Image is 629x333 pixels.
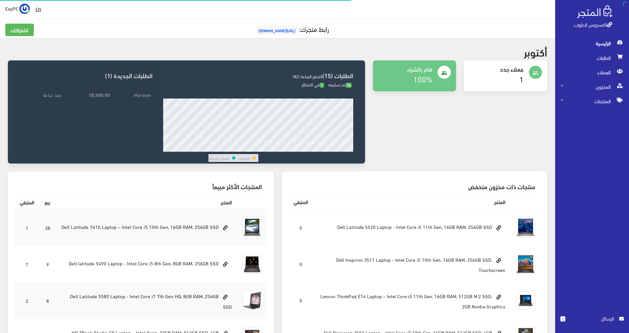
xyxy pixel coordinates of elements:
th: المتبقي [288,195,313,209]
h3: منتجات ذات مخزون منخفض [293,183,536,189]
iframe: Drift Widget Chat Controller [8,288,33,313]
a: رابط متجرك:[URL][DOMAIN_NAME] [255,23,329,35]
a: 2 الرسائل [560,315,624,329]
td: 1 [14,209,39,246]
a: اكسبريس لابتوب [574,19,612,29]
th: بيع [39,195,55,210]
a: 100% [413,72,432,86]
a: الطلبات [555,51,629,65]
td: القطع المباعة [208,154,230,162]
img: thinkpad-e14-intel-i5-gen11.jpg [516,291,535,310]
div: 26 [317,147,322,152]
div: 16 [258,147,262,152]
div: 2 [176,147,178,152]
div: 8 [211,147,213,152]
td: 0 [288,246,313,282]
td: 8 [39,282,55,319]
img: dell-inspiron-3511-laptop-intel-core-i5-10th-gen-16gb-ram-256gb-ssd-touchscreen.jpg [516,254,535,274]
h3: المنتجات الأكثر مبيعاً [20,183,262,189]
div: 20 [281,147,286,152]
td: الطلبات [238,154,250,162]
div: 30 [341,147,345,152]
a: المنتجات [555,94,629,108]
span: 14 [346,83,352,88]
div: 14 [246,147,250,152]
span: 1 [320,83,324,88]
span: [URL][DOMAIN_NAME] [257,25,297,35]
td: Dell Inspiron 3511 Laptop - Intel Core i5 10th Gen, 16GB RAM, 256GB SSD, Touchscreen [313,246,511,282]
span: العملاء [560,65,624,79]
td: 0 [288,282,313,319]
span: تم تسليمه [328,80,352,88]
span: المخزون [560,79,624,94]
h2: أكتوبر [524,46,547,57]
span: الطلبات [560,51,624,65]
a: ... ExpPC [5,3,30,14]
h3: الطلبات الجديدة (1) [20,72,152,78]
img: dell-latitude-5520-laptop-intel-core-i5-11th-gen-16gb-ram-256gb-ssd.jpg [516,218,535,237]
td: 7 [14,246,39,282]
div: 12 [234,147,239,152]
td: 9 [39,246,55,282]
i: people [441,70,447,76]
div: 22 [293,147,298,152]
a: 1 [519,72,524,86]
img: ... [19,4,30,14]
div: 18 [270,147,274,152]
img: . [577,5,612,18]
td: Dell Latitude 5580 Laptop - Intel Core i7 7th Gen HQ, 8GB RAM, 256GB SSD [55,282,237,319]
u: EN [35,5,41,13]
span: الرئيسية [560,36,624,51]
span: المنتجات [560,94,624,108]
img: dell-latitude-7410-laptop-intel-core-i5-10th-gen-16gb-ram-256gb-ssd.jpg [242,218,262,237]
td: 2 [14,282,39,319]
span: في الانتظار [302,80,324,88]
i: people [532,70,538,76]
span: القطع المباعة (82) [293,72,322,80]
div: 10 [222,147,227,152]
div: 6 [199,147,202,152]
div: 4 [187,147,190,152]
span: الرسائل [571,315,614,322]
td: Dell Latitude 5520 Laptop - Intel Core i5 11th Gen, 16GB RAM, 256GB SSD [313,209,511,246]
td: Lenovo ThinkPad E14 Laptop – Intel Core i5 11th Gen, 16GB RAM, 512GB M.2 SSD, 2GB Nvidia Graphics [313,282,511,319]
img: dell-latitude-5490-laptop-intel-core-i5-8th-gen-8gb-ram-256gb-ssd.png [242,254,262,274]
a: العملاء [555,65,629,79]
th: المتبقي [14,195,39,210]
td: Marwan [112,89,153,100]
div: 28 [329,147,334,152]
td: Dell Latitude 7410 Laptop – Intel Core i5 10th Gen, 16GB RAM, 256GB SSD [55,209,237,246]
a: اشتراكك [5,24,34,36]
a: الرئيسية [555,36,629,51]
strong: 50,000.00 [89,91,110,98]
h4: عملاء جدد [469,66,524,72]
div: 24 [305,147,310,152]
h3: الطلبات (15) [163,72,353,78]
a: EN [33,3,44,15]
span: ExpPC [5,4,18,12]
td: منذ ساعة [20,89,63,100]
img: dell-latitude-5580-laptop-intel-core-i7-7th-gen-hq-8gb-ram-256gb-ssd.jpg [242,291,262,310]
div: 38 [192,96,197,102]
td: Dell latitude 5490 Laptop - Intel Core i5 8th Gen, 8GB RAM, 256GB SSD [55,246,237,282]
a: المخزون [555,79,629,94]
h4: قام بالشراء [378,66,433,72]
td: 38 [39,209,55,246]
span: 2 [560,316,565,322]
th: المنتج [313,195,511,209]
th: المنتج [55,195,237,210]
td: 0 [288,209,313,246]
